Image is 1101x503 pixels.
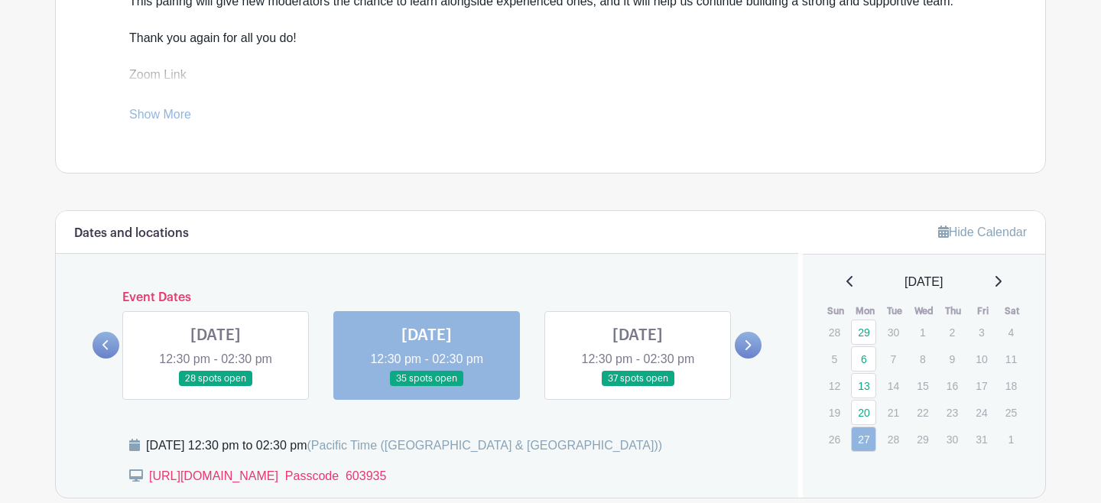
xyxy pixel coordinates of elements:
[881,427,906,451] p: 28
[999,374,1024,398] p: 18
[821,303,851,319] th: Sun
[969,347,994,371] p: 10
[939,303,969,319] th: Thu
[909,303,939,319] th: Wed
[822,427,847,451] p: 26
[851,427,876,452] a: 27
[999,347,1024,371] p: 11
[881,401,906,424] p: 21
[851,346,876,372] a: 6
[119,290,735,305] h6: Event Dates
[851,373,876,398] a: 13
[938,226,1027,239] a: Hide Calendar
[940,427,965,451] p: 30
[149,469,386,482] a: [URL][DOMAIN_NAME] Passcode 603935
[822,320,847,344] p: 28
[881,347,906,371] p: 7
[851,400,876,425] a: 20
[822,401,847,424] p: 19
[969,320,994,344] p: 3
[969,374,994,398] p: 17
[940,320,965,344] p: 2
[910,320,935,344] p: 1
[999,401,1024,424] p: 25
[822,347,847,371] p: 5
[822,374,847,398] p: 12
[851,320,876,345] a: 29
[969,427,994,451] p: 31
[74,226,189,241] h6: Dates and locations
[998,303,1028,319] th: Sat
[910,401,935,424] p: 22
[307,439,662,452] span: (Pacific Time ([GEOGRAPHIC_DATA] & [GEOGRAPHIC_DATA]))
[881,374,906,398] p: 14
[146,436,662,455] div: [DATE] 12:30 pm to 02:30 pm
[940,374,965,398] p: 16
[905,273,943,291] span: [DATE]
[968,303,998,319] th: Fri
[881,320,906,344] p: 30
[940,401,965,424] p: 23
[880,303,910,319] th: Tue
[999,320,1024,344] p: 4
[850,303,880,319] th: Mon
[129,108,191,127] a: Show More
[910,427,935,451] p: 29
[969,401,994,424] p: 24
[910,347,935,371] p: 8
[129,86,258,99] a: [URL][DOMAIN_NAME]
[910,374,935,398] p: 15
[940,347,965,371] p: 9
[999,427,1024,451] p: 1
